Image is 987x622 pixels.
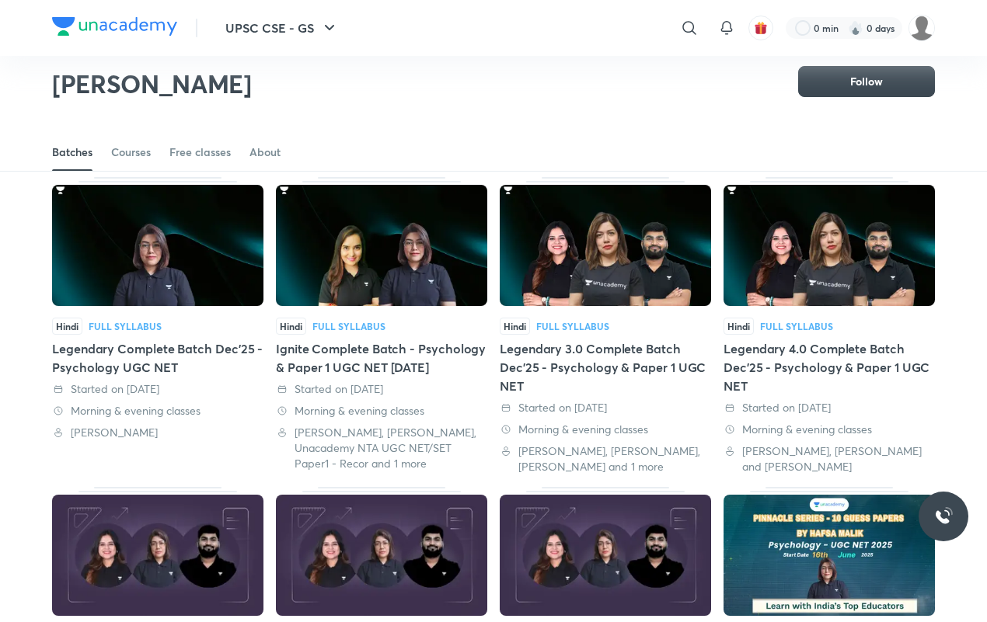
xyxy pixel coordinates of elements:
div: Free classes [169,144,231,160]
img: streak [848,20,863,36]
div: Batches [52,144,92,160]
button: avatar [748,16,773,40]
span: Follow [850,74,883,89]
div: Ignite Complete Batch - Psychology & Paper 1 UGC NET [DATE] [276,339,487,377]
span: Hindi [276,318,306,335]
img: avatar [754,21,768,35]
img: Thumbnail [276,185,487,306]
div: Rajat Kumar, Hafsa Malik, Toshiba Shukla and 1 more [500,443,711,474]
div: Legendary 4.0 Complete Batch Dec'25 - Psychology & Paper 1 UGC NET [724,339,935,395]
div: Started on 16 Jun 2025 [724,400,935,415]
div: Morning & evening classes [500,422,711,437]
img: renuka [909,15,935,41]
div: Hafsa Malik, Niharika Bhagtani, Unacademy NTA UGC NET/SET Paper1 - Recor and 1 more [276,425,487,471]
div: Started on 12 Jul 2025 [500,400,711,415]
div: Rajat Kumar, Hafsa Malik and Toshiba Shukla [724,443,935,474]
div: Hafsa Malik [52,425,263,440]
div: Full Syllabus [312,321,385,331]
img: Thumbnail [500,185,711,306]
img: Company Logo [52,17,177,36]
div: Full Syllabus [760,321,833,331]
span: Hindi [724,318,754,335]
div: About [249,144,281,160]
div: Full Syllabus [536,321,609,331]
img: Thumbnail [276,495,487,616]
a: Free classes [169,134,231,171]
div: Courses [111,144,151,160]
span: Hindi [52,318,82,335]
div: Morning & evening classes [724,422,935,437]
div: Legendary 4.0 Complete Batch Dec'25 - Psychology & Paper 1 UGC NET [724,177,935,474]
img: Thumbnail [52,185,263,306]
button: UPSC CSE - GS [216,12,348,43]
span: Hindi [500,318,530,335]
button: Follow [798,66,935,97]
div: Ignite Complete Batch - Psychology & Paper 1 UGC NET Jun'25 [276,177,487,474]
img: Thumbnail [52,495,263,616]
div: Full Syllabus [89,321,162,331]
a: Company Logo [52,17,177,40]
div: Started on 27 Jul 2025 [276,381,487,397]
div: Started on 25 Aug 2025 [52,381,263,397]
img: Thumbnail [500,495,711,616]
div: Legendary Complete Batch Dec'25 - Psychology UGC NET [52,339,263,377]
h2: [PERSON_NAME] [52,68,252,99]
div: Morning & evening classes [52,403,263,419]
a: Batches [52,134,92,171]
img: Thumbnail [724,495,935,616]
img: Thumbnail [724,185,935,306]
div: Legendary 3.0 Complete Batch Dec'25 - Psychology & Paper 1 UGC NET [500,177,711,474]
div: Legendary Complete Batch Dec'25 - Psychology UGC NET [52,177,263,474]
img: ttu [934,507,953,526]
div: Morning & evening classes [276,403,487,419]
a: About [249,134,281,171]
div: Legendary 3.0 Complete Batch Dec'25 - Psychology & Paper 1 UGC NET [500,339,711,395]
a: Courses [111,134,151,171]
